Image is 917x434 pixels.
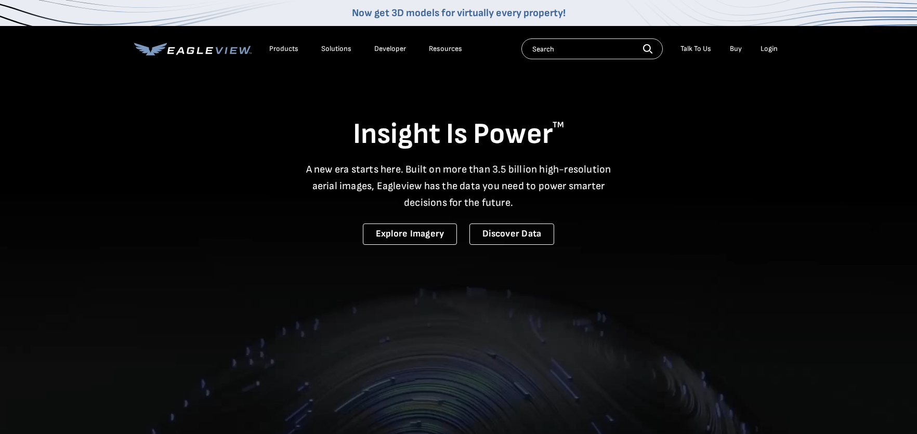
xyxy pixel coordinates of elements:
[321,44,351,54] div: Solutions
[521,38,663,59] input: Search
[134,116,783,153] h1: Insight Is Power
[469,223,554,245] a: Discover Data
[680,44,711,54] div: Talk To Us
[299,161,618,211] p: A new era starts here. Built on more than 3.5 billion high-resolution aerial images, Eagleview ha...
[429,44,462,54] div: Resources
[730,44,742,54] a: Buy
[363,223,457,245] a: Explore Imagery
[269,44,298,54] div: Products
[374,44,406,54] a: Developer
[761,44,778,54] div: Login
[553,120,564,130] sup: TM
[352,7,566,19] a: Now get 3D models for virtually every property!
